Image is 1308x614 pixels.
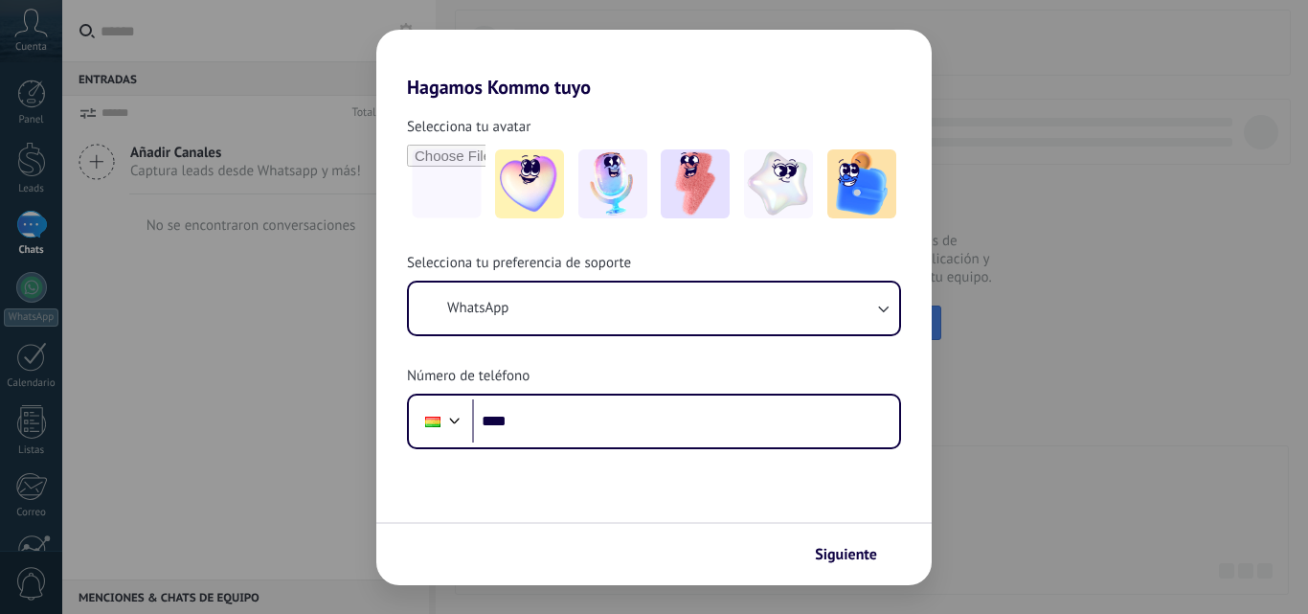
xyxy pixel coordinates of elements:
[407,118,530,137] span: Selecciona tu avatar
[409,283,899,334] button: WhatsApp
[415,401,451,442] div: Bolivia: + 591
[376,30,932,99] h2: Hagamos Kommo tuyo
[661,149,730,218] img: -3.jpeg
[806,538,903,571] button: Siguiente
[495,149,564,218] img: -1.jpeg
[407,254,631,273] span: Selecciona tu preferencia de soporte
[578,149,647,218] img: -2.jpeg
[744,149,813,218] img: -4.jpeg
[827,149,896,218] img: -5.jpeg
[407,367,530,386] span: Número de teléfono
[447,299,508,318] span: WhatsApp
[815,548,877,561] span: Siguiente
